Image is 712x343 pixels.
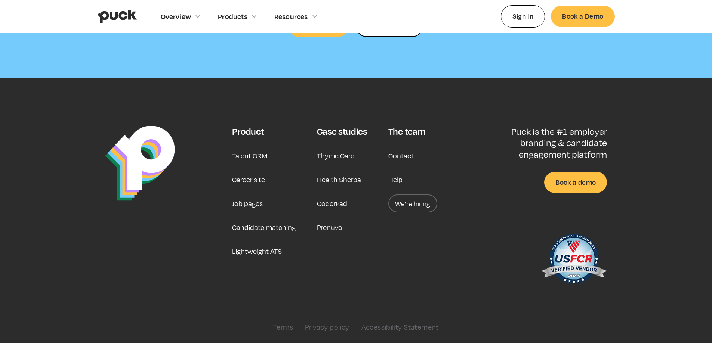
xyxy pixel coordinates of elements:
a: Prenuvo [317,218,342,236]
a: We’re hiring [388,194,437,212]
a: Lightweight ATS [232,242,282,260]
a: Candidate matching [232,218,296,236]
a: Book a demo [544,172,607,193]
img: US Federal Contractor Registration System for Award Management Verified Vendor Seal [540,230,607,290]
div: Overview [161,12,191,21]
a: Contact [388,147,414,165]
a: Sign In [501,5,545,27]
div: Resources [274,12,308,21]
a: Accessibility Statement [361,323,439,331]
a: Career site [232,171,265,188]
img: Puck Logo [105,126,175,201]
a: Terms [273,323,293,331]
a: Health Sherpa [317,171,361,188]
a: Job pages [232,194,263,212]
a: Help [388,171,403,188]
div: Case studies [317,126,367,137]
a: Talent CRM [232,147,268,165]
div: The team [388,126,425,137]
div: Products [218,12,247,21]
p: Puck is the #1 employer branding & candidate engagement platform [487,126,607,160]
a: Book a Demo [551,6,614,27]
a: CoderPad [317,194,347,212]
a: Privacy policy [305,323,349,331]
div: Product [232,126,264,137]
a: Thyme Care [317,147,354,165]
